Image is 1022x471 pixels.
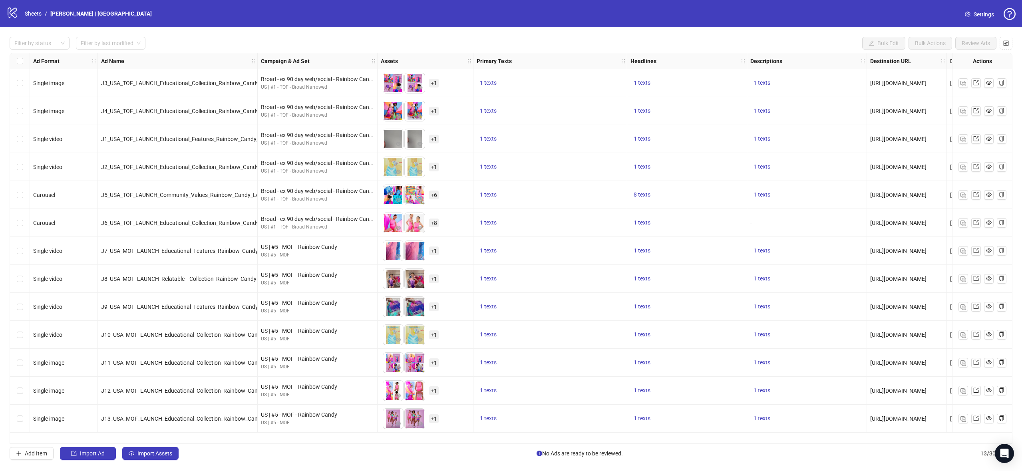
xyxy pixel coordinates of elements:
[960,304,966,310] img: Duplicate
[634,191,650,198] span: 8 texts
[950,80,1006,86] span: [DOMAIN_NAME][URL]
[960,360,966,366] img: Duplicate
[999,136,1004,141] span: copy
[375,53,377,69] div: Resize Campaign & Ad Set column
[620,58,626,64] span: holder
[477,218,500,228] button: 1 texts
[415,251,425,261] button: Preview
[958,218,968,228] button: Duplicate
[754,331,770,338] span: 1 texts
[626,58,632,64] span: holder
[394,251,403,261] button: Preview
[405,101,425,121] img: Asset 2
[394,195,403,205] button: Preview
[754,415,770,421] span: 1 texts
[625,53,627,69] div: Resize Primary Texts column
[405,241,425,261] img: Asset 2
[415,111,425,121] button: Preview
[101,80,344,86] span: J3_USA_TOF_LAUNCH_Educational_Collection_Rainbow_Candy_Polished_quad_Image_20251023
[394,223,403,233] button: Preview
[417,85,423,91] span: eye
[415,335,425,345] button: Preview
[986,248,992,253] span: eye
[383,409,403,429] img: Asset 1
[865,53,867,69] div: Resize Descriptions column
[417,365,423,370] span: eye
[405,325,425,345] img: Asset 2
[999,276,1004,281] span: copy
[973,164,979,169] span: export
[376,58,382,64] span: holder
[261,83,374,91] div: US | #1 - TOF - Broad Narrowed
[630,134,654,144] button: 1 texts
[986,164,992,169] span: eye
[405,157,425,177] img: Asset 2
[634,79,650,86] span: 1 texts
[965,12,970,17] span: setting
[10,97,30,125] div: Select row 2
[383,241,403,261] img: Asset 1
[960,165,966,170] img: Duplicate
[750,162,773,172] button: 1 texts
[480,107,497,114] span: 1 texts
[999,248,1004,253] span: copy
[60,447,116,460] button: Import Ad
[415,167,425,177] button: Preview
[999,108,1004,113] span: copy
[10,69,30,97] div: Select row 1
[634,275,650,282] span: 1 texts
[394,167,403,177] button: Preview
[958,190,968,200] button: Duplicate
[429,79,439,87] span: + 1
[973,276,979,281] span: export
[940,58,946,64] span: holder
[415,363,425,373] button: Preview
[396,421,401,426] span: eye
[754,387,770,393] span: 1 texts
[960,81,966,86] img: Duplicate
[630,190,654,200] button: 8 texts
[45,9,47,18] li: /
[381,57,398,66] strong: Assets
[480,191,497,198] span: 1 texts
[750,246,773,256] button: 1 texts
[417,281,423,286] span: eye
[383,213,403,233] img: Asset 1
[973,220,979,225] span: export
[1003,40,1009,46] span: control
[480,163,497,170] span: 1 texts
[383,381,403,401] img: Asset 1
[405,409,425,429] img: Asset 2
[396,309,401,314] span: eye
[394,307,403,317] button: Preview
[999,304,1004,309] span: copy
[371,58,376,64] span: holder
[405,269,425,289] img: Asset 2
[999,332,1004,337] span: copy
[477,106,500,116] button: 1 texts
[415,83,425,93] button: Preview
[960,137,966,142] img: Duplicate
[417,309,423,314] span: eye
[383,185,403,205] img: Asset 1
[974,10,994,19] span: Settings
[477,246,500,256] button: 1 texts
[477,190,500,200] button: 1 texts
[754,191,770,198] span: 1 texts
[950,57,980,66] strong: Display URL
[860,58,866,64] span: holder
[417,225,423,231] span: eye
[750,57,782,66] strong: Descriptions
[973,248,979,253] span: export
[477,330,500,340] button: 1 texts
[10,125,30,153] div: Select row 3
[973,360,979,365] span: export
[754,135,770,142] span: 1 texts
[10,209,30,237] div: Select row 6
[958,8,1000,21] a: Settings
[251,58,256,64] span: holder
[909,37,952,50] button: Bulk Actions
[480,275,497,282] span: 1 texts
[630,274,654,284] button: 1 texts
[415,419,425,429] button: Preview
